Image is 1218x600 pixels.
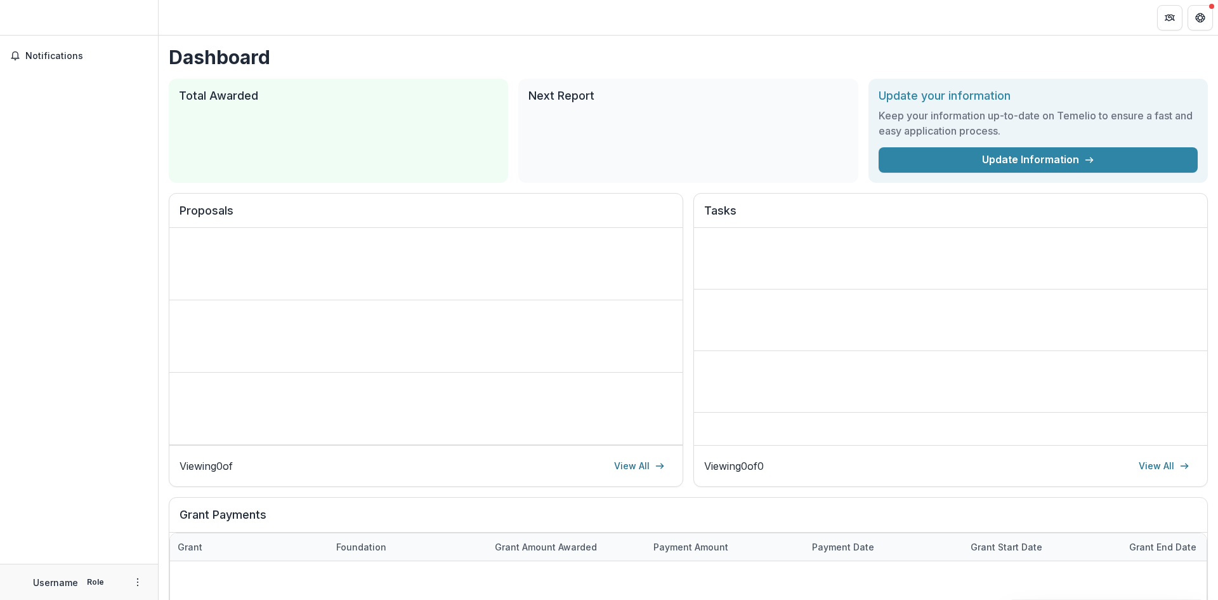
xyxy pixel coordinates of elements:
[1157,5,1182,30] button: Partners
[83,577,108,588] p: Role
[25,51,148,62] span: Notifications
[879,89,1198,103] h2: Update your information
[528,89,848,103] h2: Next Report
[5,46,153,66] button: Notifications
[1188,5,1213,30] button: Get Help
[180,204,672,228] h2: Proposals
[879,108,1198,138] h3: Keep your information up-to-date on Temelio to ensure a fast and easy application process.
[180,458,233,474] p: Viewing 0 of
[704,204,1197,228] h2: Tasks
[33,576,78,589] p: Username
[606,456,672,476] a: View All
[180,508,1197,532] h2: Grant Payments
[704,458,764,474] p: Viewing 0 of 0
[1131,456,1197,476] a: View All
[169,46,1208,69] h1: Dashboard
[179,89,498,103] h2: Total Awarded
[879,147,1198,173] a: Update Information
[130,575,145,590] button: More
